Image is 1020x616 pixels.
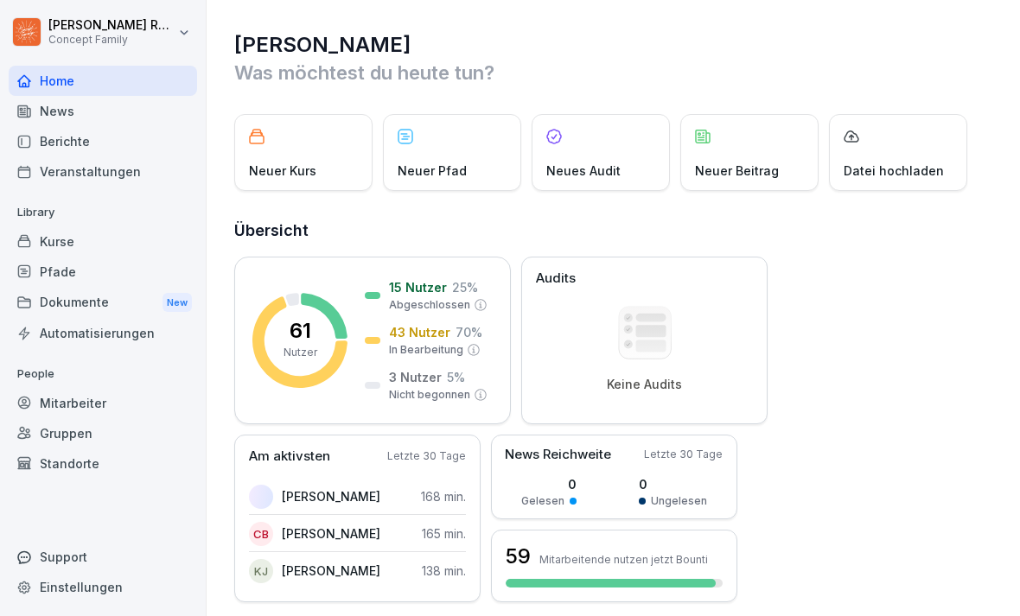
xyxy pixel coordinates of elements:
p: 168 min. [421,487,466,505]
p: Am aktivsten [249,447,330,467]
p: Abgeschlossen [389,297,470,313]
p: Neues Audit [546,162,621,180]
p: Ungelesen [651,493,707,509]
h1: [PERSON_NAME] [234,31,994,59]
p: 25 % [452,278,478,296]
p: 165 min. [422,524,466,543]
h3: 59 [506,542,531,571]
a: Einstellungen [9,572,197,602]
p: Nutzer [284,345,317,360]
a: DokumenteNew [9,287,197,319]
p: 0 [521,475,577,493]
a: Automatisierungen [9,318,197,348]
p: 5 % [447,368,465,386]
a: Mitarbeiter [9,388,197,418]
a: Kurse [9,226,197,257]
p: People [9,360,197,388]
p: News Reichweite [505,445,611,465]
p: 138 min. [422,562,466,580]
p: Keine Audits [607,377,682,392]
p: Datei hochladen [844,162,944,180]
p: Audits [536,269,576,289]
p: 0 [639,475,707,493]
p: [PERSON_NAME] [282,524,380,543]
a: News [9,96,197,126]
div: CB [249,522,273,546]
p: Neuer Kurs [249,162,316,180]
div: Dokumente [9,287,197,319]
a: Pfade [9,257,197,287]
a: Berichte [9,126,197,156]
p: 15 Nutzer [389,278,447,296]
p: Nicht begonnen [389,387,470,403]
div: New [163,293,192,313]
div: KJ [249,559,273,583]
p: Library [9,199,197,226]
p: Concept Family [48,34,175,46]
p: Letzte 30 Tage [644,447,723,462]
p: Letzte 30 Tage [387,448,466,464]
p: Gelesen [521,493,564,509]
p: 61 [290,321,311,341]
a: Standorte [9,448,197,479]
h2: Übersicht [234,219,994,243]
p: Was möchtest du heute tun? [234,59,994,86]
p: [PERSON_NAME] [282,487,380,505]
p: 43 Nutzer [389,323,450,341]
a: Gruppen [9,418,197,448]
p: 70 % [456,323,482,341]
p: [PERSON_NAME] [282,562,380,580]
p: 3 Nutzer [389,368,442,386]
p: Neuer Pfad [398,162,467,180]
a: Home [9,66,197,96]
p: In Bearbeitung [389,342,463,358]
div: Support [9,542,197,572]
a: Veranstaltungen [9,156,197,187]
p: Mitarbeitende nutzen jetzt Bounti [539,553,708,566]
p: [PERSON_NAME] Runge [48,18,175,33]
p: Neuer Beitrag [695,162,779,180]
